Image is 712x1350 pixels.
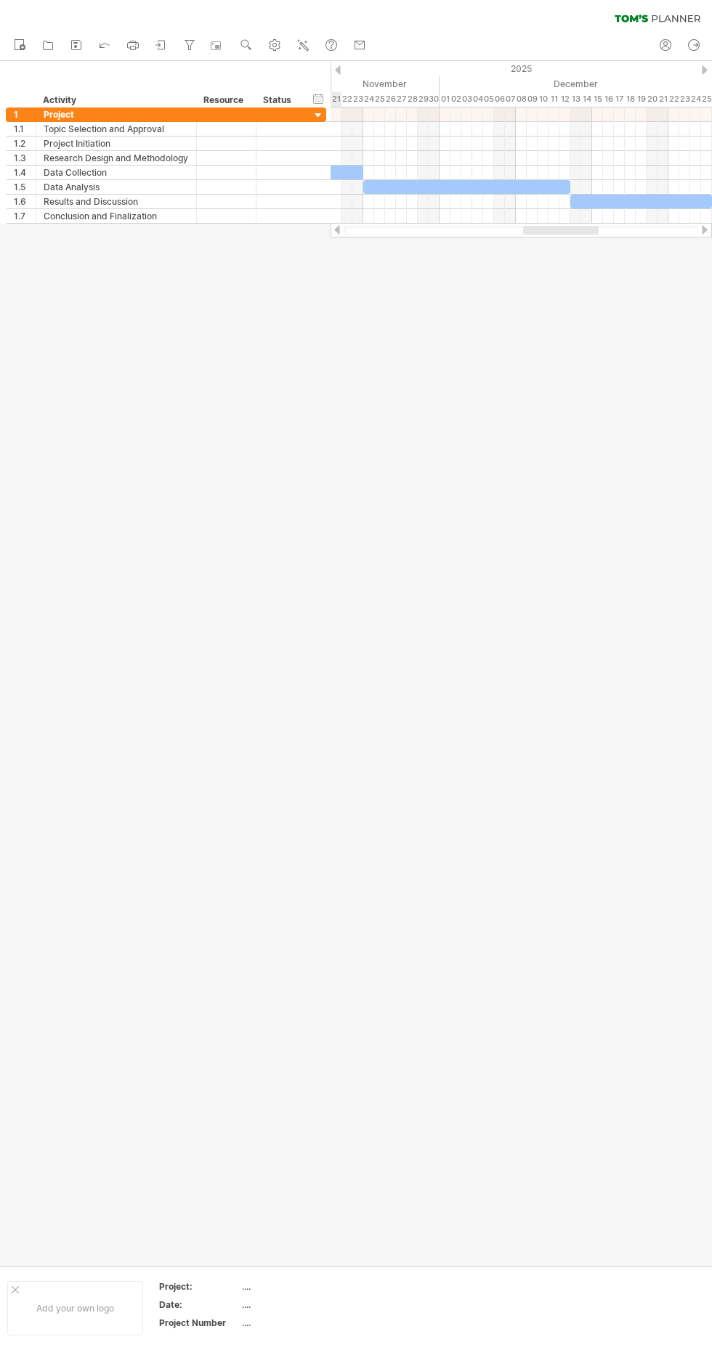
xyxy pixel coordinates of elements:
[658,92,668,107] div: Sunday, 21 December 2025
[559,92,570,107] div: Friday, 12 December 2025
[44,209,189,223] div: Conclusion and Finalization
[44,122,189,136] div: Topic Selection and Approval
[527,92,538,107] div: Tuesday, 9 December 2025
[14,166,36,179] div: 1.4
[549,92,559,107] div: Thursday, 11 December 2025
[385,92,396,107] div: Wednesday, 26 November 2025
[516,92,527,107] div: Monday, 8 December 2025
[159,1317,239,1329] div: Project Number
[636,92,647,107] div: Friday, 19 December 2025
[159,1280,239,1293] div: Project:
[701,92,712,107] div: Thursday, 25 December 2025
[44,107,189,121] div: Project
[14,107,36,121] div: 1
[505,92,516,107] div: Sunday, 7 December 2025
[407,92,418,107] div: Friday, 28 November 2025
[352,92,363,107] div: Sunday, 23 November 2025
[614,92,625,107] div: Wednesday, 17 December 2025
[242,1280,364,1293] div: ....
[44,137,189,150] div: Project Initiation
[203,93,248,107] div: Resource
[625,92,636,107] div: Thursday, 18 December 2025
[461,92,472,107] div: Wednesday, 3 December 2025
[44,195,189,208] div: Results and Discussion
[538,92,549,107] div: Wednesday, 10 December 2025
[690,92,701,107] div: Wednesday, 24 December 2025
[14,151,36,165] div: 1.3
[341,92,352,107] div: Saturday, 22 November 2025
[363,92,374,107] div: Monday, 24 November 2025
[581,92,592,107] div: Sunday, 14 December 2025
[331,92,341,107] div: Friday, 21 November 2025
[263,93,295,107] div: Status
[668,92,679,107] div: Monday, 22 December 2025
[159,1298,239,1311] div: Date:
[242,1298,364,1311] div: ....
[592,92,603,107] div: Monday, 15 December 2025
[440,92,450,107] div: Monday, 1 December 2025
[14,195,36,208] div: 1.6
[570,92,581,107] div: Saturday, 13 December 2025
[44,151,189,165] div: Research Design and Methodology
[603,92,614,107] div: Tuesday, 16 December 2025
[14,209,36,223] div: 1.7
[44,166,189,179] div: Data Collection
[14,122,36,136] div: 1.1
[450,92,461,107] div: Tuesday, 2 December 2025
[472,92,483,107] div: Thursday, 4 December 2025
[43,93,188,107] div: Activity
[14,137,36,150] div: 1.2
[14,180,36,194] div: 1.5
[494,92,505,107] div: Saturday, 6 December 2025
[242,1317,364,1329] div: ....
[7,1281,143,1335] div: Add your own logo
[647,92,658,107] div: Saturday, 20 December 2025
[396,92,407,107] div: Thursday, 27 November 2025
[418,92,429,107] div: Saturday, 29 November 2025
[44,180,189,194] div: Data Analysis
[429,92,440,107] div: Sunday, 30 November 2025
[483,92,494,107] div: Friday, 5 December 2025
[374,92,385,107] div: Tuesday, 25 November 2025
[679,92,690,107] div: Tuesday, 23 December 2025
